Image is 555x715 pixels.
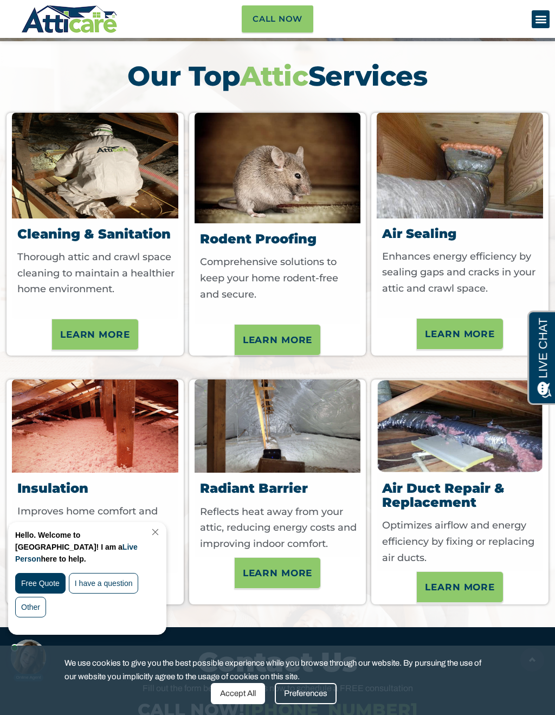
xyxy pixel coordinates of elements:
[242,5,313,33] a: Call Now
[211,683,265,704] div: Accept All
[382,227,540,241] h3: Air Sealing
[200,504,358,552] p: Reflects heat away from your attic, reducing energy costs and improving indoor comfort.
[425,325,495,343] span: Learn More
[17,249,176,313] p: Thorough attic and crawl space cleaning to maintain a healthier home environment.
[243,331,313,349] span: Learn More
[243,564,313,582] span: Learn More
[17,481,176,495] h3: Insulation
[27,9,87,22] span: Opens a chat window
[532,10,550,28] div: Menu Toggle
[5,519,179,682] iframe: Chat Invitation
[64,656,482,683] span: We use cookies to give you the best possible experience while you browse through our website. By ...
[17,227,176,241] h3: Cleaning & Sanitation
[240,60,308,93] span: Attic
[60,325,130,344] span: Learn More
[234,557,321,589] a: Learn More
[416,318,504,350] a: Learn More
[382,249,540,313] p: Enhances energy efficiency by sealing gaps and cracks in your attic and crawl space.
[234,324,321,356] a: Learn More
[200,254,358,318] p: Comprehensive solutions to keep your home rodent-free and secure.
[5,63,550,90] h2: Our Top Services
[253,11,302,27] span: Call Now
[200,232,358,246] h3: Rodent Proofing
[416,571,504,603] a: Learn More
[275,683,337,704] div: Preferences
[17,504,176,568] p: Improves home comfort and energy efficiency by installing high-quality insulation in your attic.
[195,113,361,223] img: Rodent diseases
[382,518,540,566] p: Optimizes airflow and energy efficiency by fixing or replacing air ducts.
[51,319,139,350] a: Learn More
[425,578,495,596] span: Learn More
[382,481,540,510] h3: Air Duct Repair & Replacement
[200,481,358,495] h3: Radiant Barrier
